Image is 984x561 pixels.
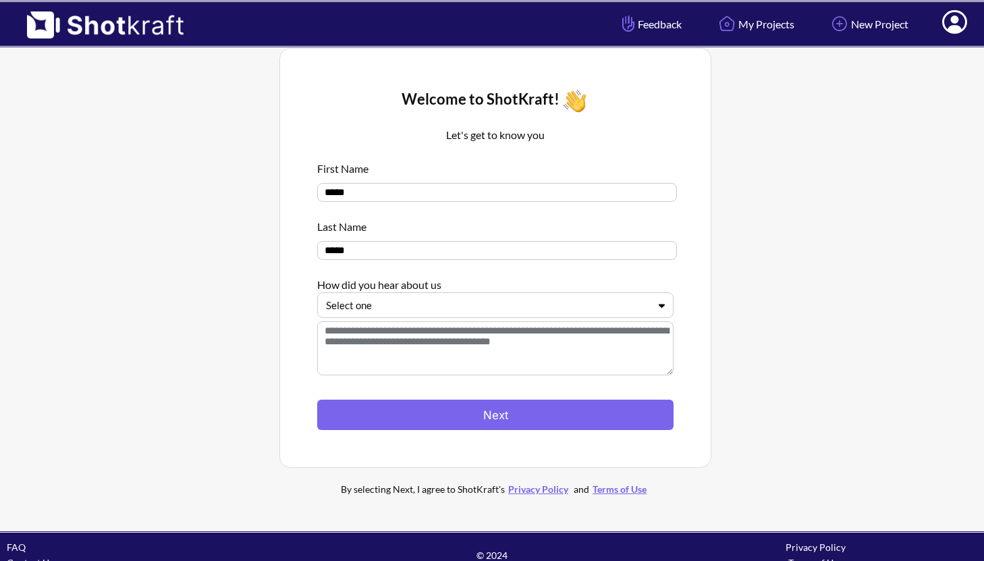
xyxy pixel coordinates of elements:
img: Home Icon [715,12,738,35]
a: Privacy Policy [505,483,572,495]
div: First Name [317,154,674,176]
div: How did you hear about us [317,270,674,292]
a: New Project [818,6,919,42]
img: Wave Icon [559,86,590,116]
a: Terms of Use [589,483,650,495]
div: By selecting Next, I agree to ShotKraft's and [313,481,678,497]
div: Last Name [317,212,674,234]
span: Feedback [619,16,682,32]
button: Next [317,400,674,430]
img: Add Icon [828,12,851,35]
img: Hand Icon [619,12,638,35]
div: Privacy Policy [654,539,977,555]
a: FAQ [7,541,26,553]
p: Let's get to know you [317,127,674,143]
div: Welcome to ShotKraft! [317,86,674,116]
a: My Projects [705,6,804,42]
